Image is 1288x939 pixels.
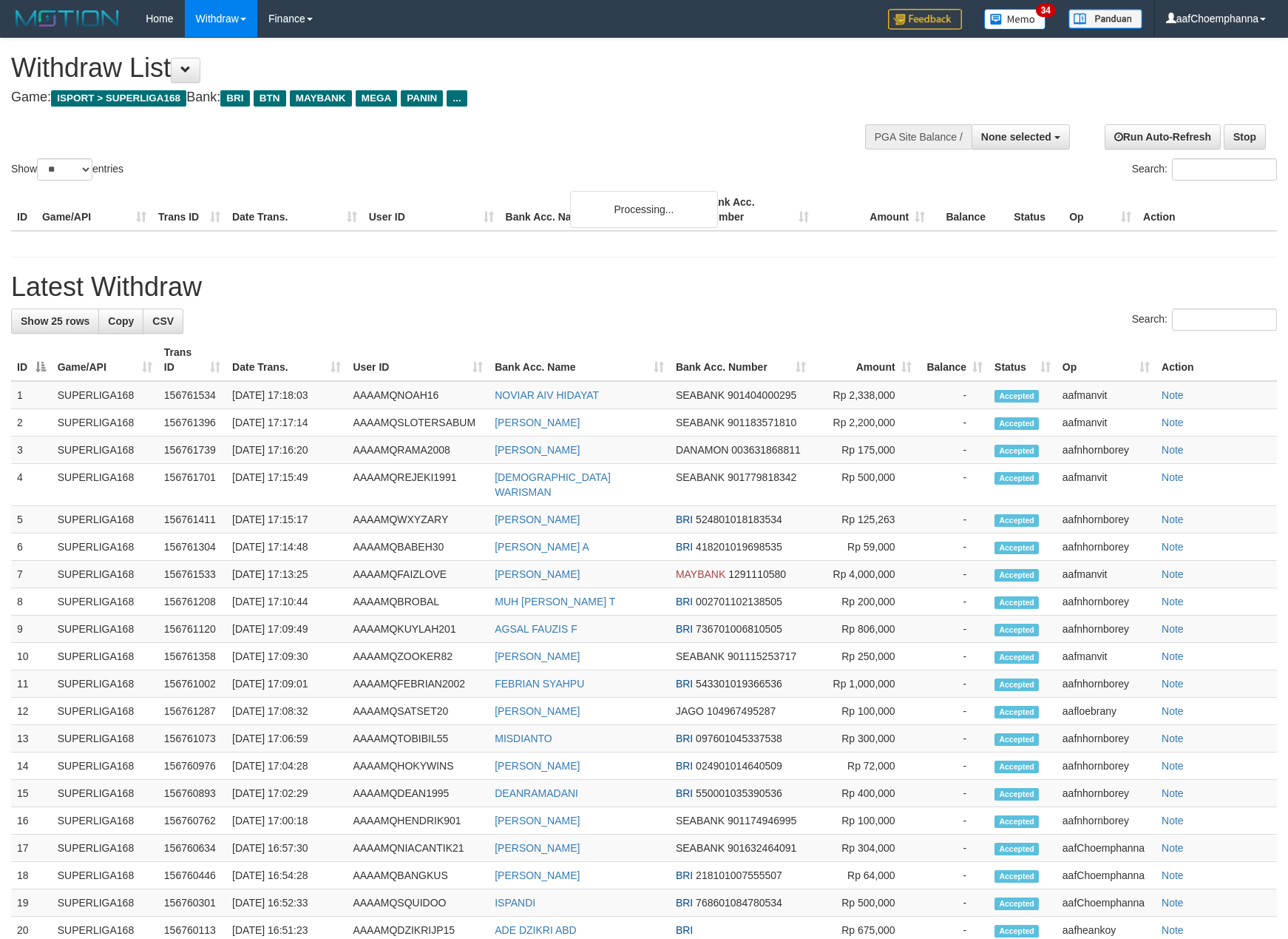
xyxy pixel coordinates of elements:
[676,787,693,799] span: BRI
[1156,339,1277,381] th: Action
[1057,437,1156,464] td: aafnhornborey
[994,472,1039,485] span: Accepted
[728,650,796,662] span: Copy 901115253717 to clipboard
[1057,753,1156,780] td: aafnhornborey
[226,862,347,889] td: [DATE] 16:54:28
[11,616,52,643] td: 9
[1132,158,1277,181] label: Search:
[347,616,489,643] td: AAAAMQKUYLAH201
[812,862,918,889] td: Rp 64,000
[1162,389,1184,401] a: Note
[1008,189,1063,231] th: Status
[676,623,693,635] span: BRI
[11,464,52,506] td: 4
[1162,596,1184,608] a: Note
[226,616,347,643] td: [DATE] 17:09:49
[495,733,552,744] a: MISDIANTO
[11,862,52,889] td: 18
[226,725,347,753] td: [DATE] 17:06:59
[226,409,347,437] td: [DATE] 17:17:14
[1057,616,1156,643] td: aafnhornborey
[158,381,226,409] td: 156761534
[52,889,158,917] td: SUPERLIGA168
[570,191,718,228] div: Processing...
[815,189,931,231] th: Amount
[226,464,347,506] td: [DATE] 17:15:49
[347,780,489,807] td: AAAAMQDEAN1995
[918,780,989,807] td: -
[918,616,989,643] td: -
[11,698,52,725] td: 12
[11,189,36,231] th: ID
[1162,444,1184,456] a: Note
[158,534,226,561] td: 156761304
[1162,760,1184,772] a: Note
[226,807,347,835] td: [DATE] 17:00:18
[158,409,226,437] td: 156761396
[290,90,352,107] span: MAYBANK
[1172,158,1277,181] input: Search:
[52,464,158,506] td: SUPERLIGA168
[11,506,52,534] td: 5
[812,698,918,725] td: Rp 100,000
[1162,705,1184,717] a: Note
[489,339,670,381] th: Bank Acc. Name: activate to sort column ascending
[158,506,226,534] td: 156761411
[918,835,989,862] td: -
[676,514,693,525] span: BRI
[812,643,918,670] td: Rp 250,000
[401,90,443,107] span: PANIN
[495,815,580,827] a: [PERSON_NAME]
[11,725,52,753] td: 13
[676,596,693,608] span: BRI
[918,698,989,725] td: -
[918,862,989,889] td: -
[226,753,347,780] td: [DATE] 17:04:28
[812,588,918,616] td: Rp 200,000
[495,444,580,456] a: [PERSON_NAME]
[676,760,693,772] span: BRI
[1057,506,1156,534] td: aafnhornborey
[984,9,1046,30] img: Button%20Memo.svg
[1162,842,1184,854] a: Note
[931,189,1008,231] th: Balance
[994,596,1039,609] span: Accepted
[347,643,489,670] td: AAAAMQZOOKER82
[812,381,918,409] td: Rp 2,338,000
[972,124,1070,149] button: None selected
[728,815,796,827] span: Copy 901174946995 to clipboard
[1057,588,1156,616] td: aafnhornborey
[52,506,158,534] td: SUPERLIGA168
[865,124,972,149] div: PGA Site Balance /
[98,309,143,334] a: Copy
[918,339,989,381] th: Balance: activate to sort column ascending
[495,760,580,772] a: [PERSON_NAME]
[1105,124,1221,149] a: Run Auto-Refresh
[52,381,158,409] td: SUPERLIGA168
[918,807,989,835] td: -
[52,698,158,725] td: SUPERLIGA168
[696,623,782,635] span: Copy 736701006810505 to clipboard
[11,272,1277,302] h1: Latest Withdraw
[994,679,1039,691] span: Accepted
[495,568,580,580] a: [PERSON_NAME]
[1057,807,1156,835] td: aafnhornborey
[728,417,796,428] span: Copy 901183571810 to clipboard
[918,670,989,698] td: -
[676,568,725,580] span: MAYBANK
[11,534,52,561] td: 6
[52,780,158,807] td: SUPERLIGA168
[1057,561,1156,588] td: aafmanvit
[347,807,489,835] td: AAAAMQHENDRIK901
[812,616,918,643] td: Rp 806,000
[1068,9,1142,29] img: panduan.png
[158,889,226,917] td: 156760301
[1162,471,1184,483] a: Note
[696,733,782,744] span: Copy 097601045337538 to clipboard
[812,534,918,561] td: Rp 59,000
[728,471,796,483] span: Copy 901779818342 to clipboard
[676,471,725,483] span: SEABANK
[11,670,52,698] td: 11
[51,90,186,107] span: ISPORT > SUPERLIGA168
[918,534,989,561] td: -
